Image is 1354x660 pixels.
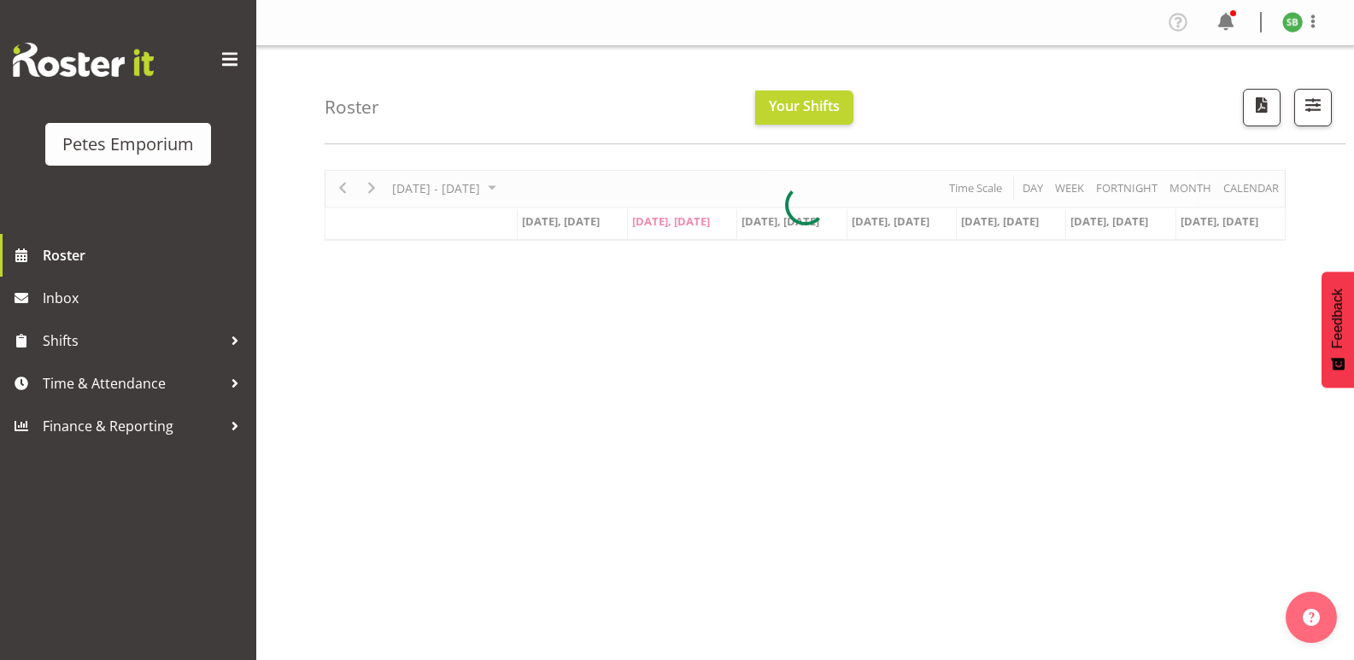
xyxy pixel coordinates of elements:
span: Shifts [43,328,222,353]
img: help-xxl-2.png [1303,609,1320,626]
span: Your Shifts [769,96,840,115]
img: Rosterit website logo [13,43,154,77]
span: Inbox [43,285,248,311]
span: Finance & Reporting [43,413,222,439]
span: Feedback [1330,289,1345,348]
button: Download a PDF of the roster according to the set date range. [1243,89,1281,126]
img: stephanie-burden9828.jpg [1282,12,1303,32]
div: Petes Emporium [62,131,194,157]
button: Your Shifts [755,91,853,125]
h4: Roster [325,97,379,117]
button: Filter Shifts [1294,89,1332,126]
span: Time & Attendance [43,371,222,396]
button: Feedback - Show survey [1322,272,1354,388]
span: Roster [43,242,248,268]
